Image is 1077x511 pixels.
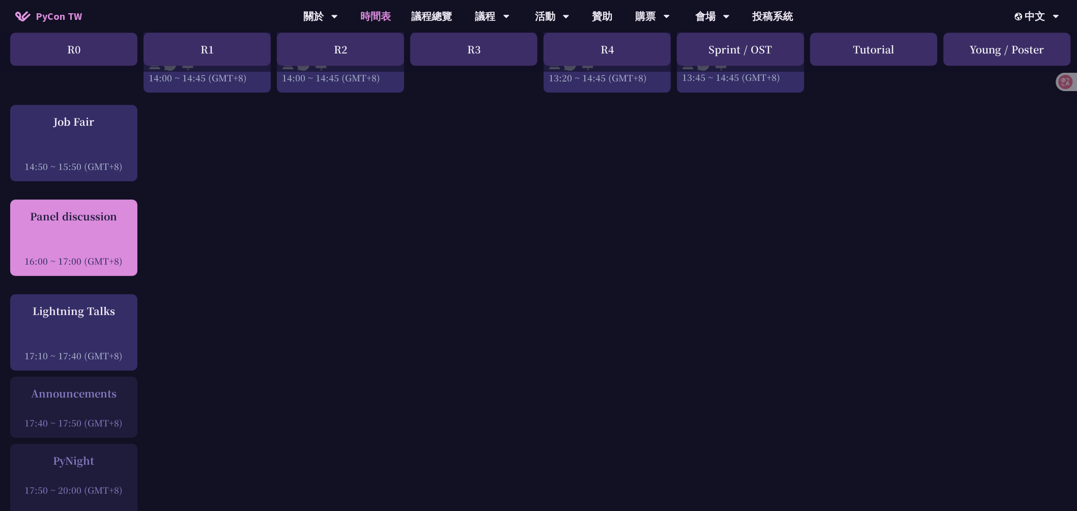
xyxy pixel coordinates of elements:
[5,4,92,29] a: PyCon TW
[15,303,132,319] div: Lightning Talks
[15,453,132,468] div: PyNight
[410,33,537,66] div: R3
[15,416,132,429] div: 17:40 ~ 17:50 (GMT+8)
[677,33,804,66] div: Sprint / OST
[144,33,271,66] div: R1
[36,9,82,24] span: PyCon TW
[810,33,938,66] div: Tutorial
[15,160,132,173] div: 14:50 ~ 15:50 (GMT+8)
[682,71,799,84] div: 13:45 ~ 14:45 (GMT+8)
[149,71,266,84] div: 14:00 ~ 14:45 (GMT+8)
[15,209,132,224] div: Panel discussion
[1015,13,1025,20] img: Locale Icon
[277,33,404,66] div: R2
[15,349,132,362] div: 17:10 ~ 17:40 (GMT+8)
[15,209,132,267] a: Panel discussion 16:00 ~ 17:00 (GMT+8)
[15,114,132,129] div: Job Fair
[10,33,137,66] div: R0
[282,71,399,84] div: 14:00 ~ 14:45 (GMT+8)
[544,33,671,66] div: R4
[15,254,132,267] div: 16:00 ~ 17:00 (GMT+8)
[15,386,132,401] div: Announcements
[15,11,31,21] img: Home icon of PyCon TW 2025
[944,33,1071,66] div: Young / Poster
[15,303,132,362] a: Lightning Talks 17:10 ~ 17:40 (GMT+8)
[549,71,666,84] div: 13:20 ~ 14:45 (GMT+8)
[15,484,132,496] div: 17:50 ~ 20:00 (GMT+8)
